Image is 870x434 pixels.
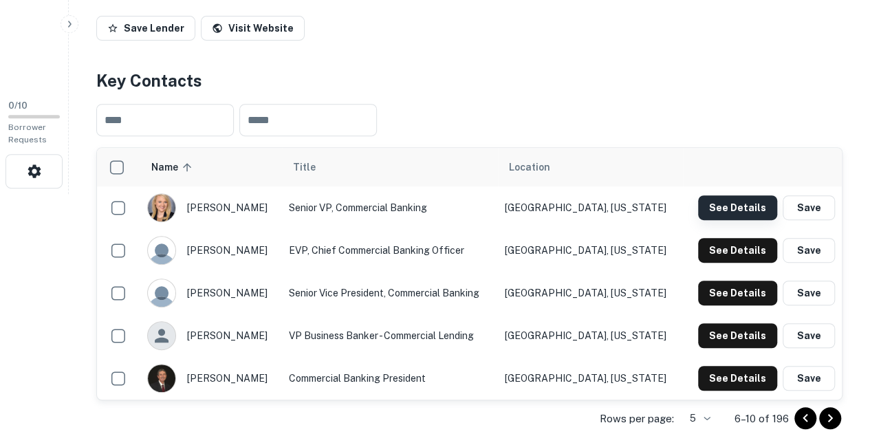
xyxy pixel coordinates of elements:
button: Save [783,323,835,348]
td: EVP, Chief Commercial Banking Officer [282,229,498,272]
div: [PERSON_NAME] [147,279,275,307]
a: Visit Website [201,16,305,41]
p: Rows per page: [600,411,674,427]
button: Save Lender [96,16,195,41]
div: [PERSON_NAME] [147,236,275,265]
button: Go to next page [819,407,841,429]
div: [PERSON_NAME] [147,193,275,222]
button: See Details [698,323,777,348]
button: See Details [698,195,777,220]
div: scrollable content [97,148,842,400]
button: Go to previous page [794,407,816,429]
button: Save [783,366,835,391]
img: 9c8pery4andzj6ohjkjp54ma2 [148,237,175,264]
button: Save [783,238,835,263]
td: Senior Vice President, Commercial Banking [282,272,498,314]
div: 5 [679,409,713,428]
span: Location [509,159,550,175]
div: [PERSON_NAME] [147,364,275,393]
td: Commercial Banking President [282,357,498,400]
img: 1583527891666 [148,365,175,392]
span: Title [293,159,334,175]
td: Senior VP, Commercial Banking [282,186,498,229]
span: Name [151,159,196,175]
button: See Details [698,238,777,263]
th: Name [140,148,282,186]
p: 6–10 of 196 [735,411,789,427]
img: 9c8pery4andzj6ohjkjp54ma2 [148,279,175,307]
th: Location [498,148,683,186]
span: Borrower Requests [8,122,47,144]
button: See Details [698,281,777,305]
td: [GEOGRAPHIC_DATA], [US_STATE] [498,186,683,229]
th: Title [282,148,498,186]
span: 0 / 10 [8,100,28,111]
button: See Details [698,366,777,391]
td: [GEOGRAPHIC_DATA], [US_STATE] [498,272,683,314]
td: [GEOGRAPHIC_DATA], [US_STATE] [498,357,683,400]
td: [GEOGRAPHIC_DATA], [US_STATE] [498,229,683,272]
img: 1516758587792 [148,194,175,221]
td: [GEOGRAPHIC_DATA], [US_STATE] [498,314,683,357]
button: Save [783,195,835,220]
iframe: Chat Widget [801,324,870,390]
button: Save [783,281,835,305]
div: [PERSON_NAME] [147,321,275,350]
td: VP Business Banker - Commercial Lending [282,314,498,357]
h4: Key Contacts [96,68,842,93]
